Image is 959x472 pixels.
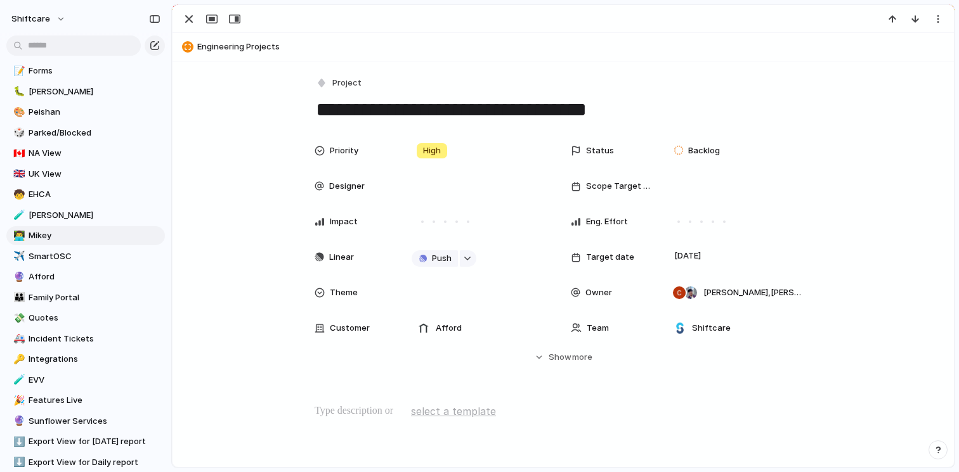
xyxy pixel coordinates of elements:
[13,435,22,449] div: ⬇️
[6,288,165,307] div: 👪Family Portal
[703,286,801,299] span: [PERSON_NAME] , [PERSON_NAME]
[13,167,22,181] div: 🇬🇧
[29,374,160,386] span: EVV
[29,353,160,366] span: Integrations
[688,144,720,157] span: Backlog
[586,251,634,264] span: Target date
[6,124,165,143] a: 🎲Parked/Blocked
[29,456,160,469] span: Export View for Daily report
[11,250,24,263] button: ✈️
[6,350,165,369] a: 🔑Integrations
[572,351,592,364] span: more
[6,432,165,451] a: ⬇️Export View for [DATE] report
[13,270,22,284] div: 🔮
[13,208,22,222] div: 🧪
[29,127,160,139] span: Parked/Blocked
[11,44,24,57] button: ✈️
[6,371,165,390] a: 🧪EVV
[13,146,22,161] div: 🇨🇦
[6,226,165,245] a: 👨‍💻Mikey
[29,106,160,118] span: Peishan
[6,103,165,122] a: 🎨Peishan
[11,188,24,201] button: 🧒
[6,82,165,101] a: 🐛[PERSON_NAME]
[11,456,24,469] button: ⬇️
[6,453,165,472] div: ⬇️Export View for Daily report
[11,394,24,407] button: 🎉
[29,229,160,242] span: Mikey
[586,144,614,157] span: Status
[11,65,24,77] button: 📝
[13,393,22,408] div: 🎉
[549,351,571,364] span: Show
[587,322,609,335] span: Team
[671,248,705,264] span: [DATE]
[29,291,160,304] span: Family Portal
[11,209,24,222] button: 🧪
[11,435,24,448] button: ⬇️
[586,180,652,193] span: Scope Target Date
[330,286,358,299] span: Theme
[586,215,628,228] span: Eng. Effort
[692,322,731,335] span: Shiftcare
[11,86,24,98] button: 🐛
[6,391,165,410] a: 🎉Features Live
[11,168,24,181] button: 🇬🇧
[11,312,24,324] button: 💸
[29,312,160,324] span: Quotes
[315,346,812,369] button: Showmore
[6,185,165,204] a: 🧒EHCA
[6,165,165,184] a: 🇬🇧UK View
[13,290,22,305] div: 👪
[13,352,22,367] div: 🔑
[11,415,24,428] button: 🔮
[6,247,165,266] a: ✈️SmartOSC
[13,414,22,428] div: 🔮
[29,147,160,160] span: NA View
[13,373,22,387] div: 🧪
[432,252,452,265] span: Push
[197,41,948,53] span: Engineering Projects
[13,188,22,202] div: 🧒
[332,77,362,89] span: Project
[11,147,24,160] button: 🇨🇦
[409,402,498,421] button: select a template
[11,291,24,304] button: 👪
[29,250,160,263] span: SmartOSC
[313,74,365,92] button: Project
[329,251,354,264] span: Linear
[13,64,22,79] div: 📝
[6,144,165,163] a: 🇨🇦NA View
[330,322,370,335] span: Customer
[11,127,24,139] button: 🎲
[13,105,22,120] div: 🎨
[6,9,72,29] button: shiftcare
[13,311,22,326] div: 💸
[29,415,160,428] span: Sunflower Services
[6,329,165,348] a: 🚑Incident Tickets
[6,309,165,328] a: 💸Quotes
[6,206,165,225] a: 🧪[PERSON_NAME]
[29,435,160,448] span: Export View for [DATE] report
[13,249,22,264] div: ✈️
[6,61,165,80] div: 📝Forms
[6,412,165,431] a: 🔮Sunflower Services
[29,168,160,181] span: UK View
[6,267,165,286] a: 🔮Afford
[29,86,160,98] span: [PERSON_NAME]
[11,229,24,242] button: 👨‍💻
[29,271,160,283] span: Afford
[411,404,496,419] span: select a template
